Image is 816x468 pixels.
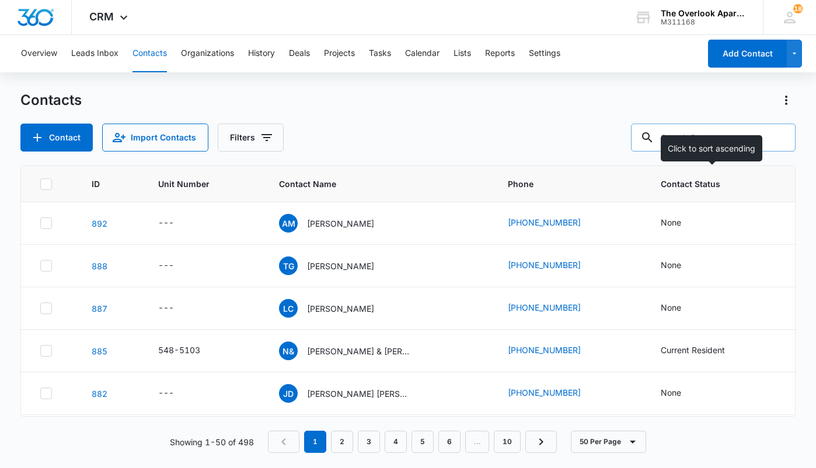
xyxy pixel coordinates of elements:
[279,214,395,233] div: Contact Name - Alix Montoya - Select to Edit Field
[661,301,702,315] div: Contact Status - None - Select to Edit Field
[279,256,298,275] span: TG
[331,431,353,453] a: Page 2
[508,386,602,400] div: Phone - (970) 988-0187 - Select to Edit Field
[132,35,167,72] button: Contacts
[793,4,803,13] div: notifications count
[508,216,602,230] div: Phone - (970) 502-2885 - Select to Edit Field
[289,35,310,72] button: Deals
[324,35,355,72] button: Projects
[268,431,557,453] nav: Pagination
[438,431,461,453] a: Page 6
[71,35,118,72] button: Leads Inbox
[89,10,114,23] span: CRM
[793,4,803,13] span: 18
[20,124,93,152] button: Add Contact
[279,214,298,233] span: AM
[508,259,581,271] a: [PHONE_NUMBER]
[708,40,787,68] button: Add Contact
[279,384,298,403] span: JD
[661,259,702,273] div: Contact Status - None - Select to Edit Field
[307,217,374,230] p: [PERSON_NAME]
[525,431,557,453] a: Next Page
[508,259,602,273] div: Phone - (970) 343-0305 - Select to Edit Field
[158,344,221,358] div: Unit Number - 548-5103 - Select to Edit Field
[158,178,251,190] span: Unit Number
[661,259,681,271] div: None
[92,178,113,190] span: ID
[158,344,200,356] div: 548-5103
[304,431,326,453] em: 1
[102,124,208,152] button: Import Contacts
[181,35,234,72] button: Organizations
[307,302,374,315] p: [PERSON_NAME]
[661,386,681,399] div: None
[279,384,433,403] div: Contact Name - Joseph David Hannah - Select to Edit Field
[92,261,107,271] a: Navigate to contact details page for Trevor Grayson
[529,35,560,72] button: Settings
[158,216,174,230] div: ---
[158,259,174,273] div: ---
[508,386,581,399] a: [PHONE_NUMBER]
[661,18,746,26] div: account id
[412,431,434,453] a: Page 5
[508,178,616,190] span: Phone
[158,386,195,400] div: Unit Number - - Select to Edit Field
[92,346,107,356] a: Navigate to contact details page for Nathan & Sara Haughton
[631,124,796,152] input: Search Contacts
[358,431,380,453] a: Page 3
[20,92,82,109] h1: Contacts
[385,431,407,453] a: Page 4
[661,301,681,314] div: None
[279,342,433,360] div: Contact Name - Nathan & Sara Haughton - Select to Edit Field
[661,9,746,18] div: account name
[661,216,681,228] div: None
[777,91,796,110] button: Actions
[218,124,284,152] button: Filters
[369,35,391,72] button: Tasks
[508,301,581,314] a: [PHONE_NUMBER]
[405,35,440,72] button: Calendar
[661,216,702,230] div: Contact Status - None - Select to Edit Field
[279,299,395,318] div: Contact Name - Lynda Ceballos - Select to Edit Field
[508,344,602,358] div: Phone - (850) 791-8275 - Select to Edit Field
[661,344,725,356] div: Current Resident
[508,301,602,315] div: Phone - (806) 205-1421 - Select to Edit Field
[661,178,759,190] span: Contact Status
[307,260,374,272] p: [PERSON_NAME]
[571,431,646,453] button: 50 Per Page
[248,35,275,72] button: History
[158,216,195,230] div: Unit Number - - Select to Edit Field
[158,386,174,400] div: ---
[158,259,195,273] div: Unit Number - - Select to Edit Field
[158,301,174,315] div: ---
[279,299,298,318] span: LC
[494,431,521,453] a: Page 10
[661,135,762,161] div: Click to sort ascending
[307,345,412,357] p: [PERSON_NAME] & [PERSON_NAME]
[279,342,298,360] span: N&
[279,178,463,190] span: Contact Name
[307,388,412,400] p: [PERSON_NAME] [PERSON_NAME]
[279,256,395,275] div: Contact Name - Trevor Grayson - Select to Edit Field
[92,304,107,314] a: Navigate to contact details page for Lynda Ceballos
[92,219,107,228] a: Navigate to contact details page for Alix Montoya
[508,216,581,228] a: [PHONE_NUMBER]
[485,35,515,72] button: Reports
[92,389,107,399] a: Navigate to contact details page for Joseph David Hannah
[158,301,195,315] div: Unit Number - - Select to Edit Field
[661,386,702,400] div: Contact Status - None - Select to Edit Field
[661,344,746,358] div: Contact Status - Current Resident - Select to Edit Field
[454,35,471,72] button: Lists
[508,344,581,356] a: [PHONE_NUMBER]
[170,436,254,448] p: Showing 1-50 of 498
[21,35,57,72] button: Overview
